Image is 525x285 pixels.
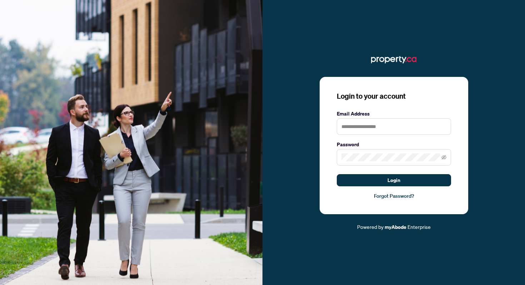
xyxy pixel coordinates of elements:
[357,223,384,230] span: Powered by
[385,223,406,231] a: myAbode
[441,155,446,160] span: eye-invisible
[337,174,451,186] button: Login
[337,192,451,200] a: Forgot Password?
[337,141,451,148] label: Password
[337,91,451,101] h3: Login to your account
[407,223,431,230] span: Enterprise
[337,110,451,118] label: Email Address
[387,175,400,186] span: Login
[371,54,416,65] img: ma-logo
